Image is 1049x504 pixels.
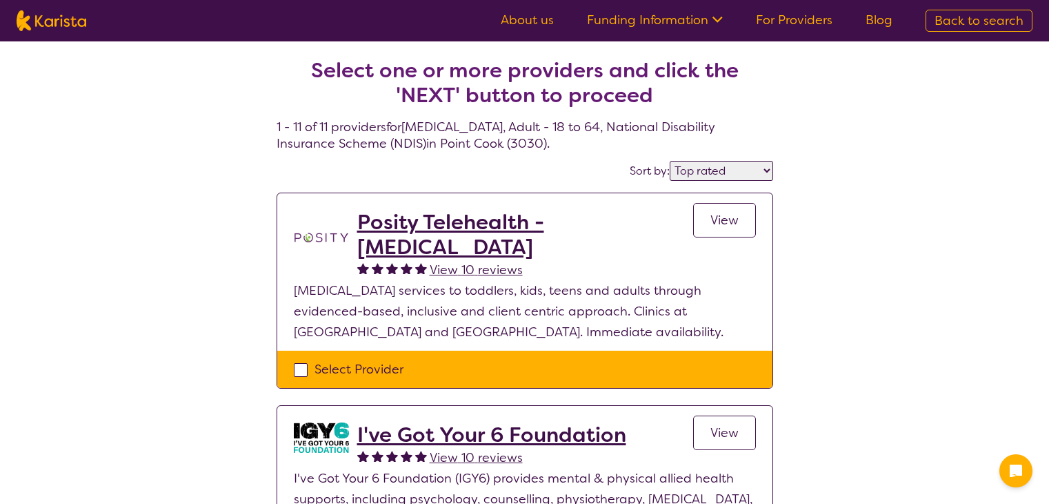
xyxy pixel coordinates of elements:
a: View [693,416,756,450]
a: View 10 reviews [430,447,523,468]
a: Blog [866,12,892,28]
span: View 10 reviews [430,262,523,278]
a: View [693,203,756,238]
img: fullstar [401,450,412,462]
img: fullstar [372,262,383,274]
h4: 1 - 11 of 11 providers for [MEDICAL_DATA] , Adult - 18 to 64 , National Disability Insurance Sche... [277,25,773,152]
img: fullstar [415,262,427,274]
span: View [710,212,739,229]
label: Sort by: [630,164,670,178]
img: fullstar [357,262,369,274]
a: About us [501,12,554,28]
h2: Select one or more providers and click the 'NEXT' button to proceed [293,58,757,108]
img: fullstar [386,262,398,274]
img: Karista logo [17,10,86,31]
span: View [710,425,739,441]
p: [MEDICAL_DATA] services to toddlers, kids, teens and adults through evidenced-based, inclusive an... [294,280,756,342]
a: View 10 reviews [430,260,523,280]
img: fullstar [357,450,369,462]
img: fullstar [415,450,427,462]
img: fullstar [372,450,383,462]
img: t1bslo80pcylnzwjhndq.png [294,210,349,265]
a: For Providers [756,12,832,28]
span: View 10 reviews [430,449,523,466]
img: fullstar [386,450,398,462]
a: Posity Telehealth - [MEDICAL_DATA] [357,210,693,260]
img: fullstar [401,262,412,274]
a: Back to search [926,10,1032,32]
span: Back to search [935,12,1023,29]
a: I've Got Your 6 Foundation [357,423,626,447]
img: aw0qclyvxjfem2oefjis.jpg [294,423,349,453]
a: Funding Information [587,12,723,28]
